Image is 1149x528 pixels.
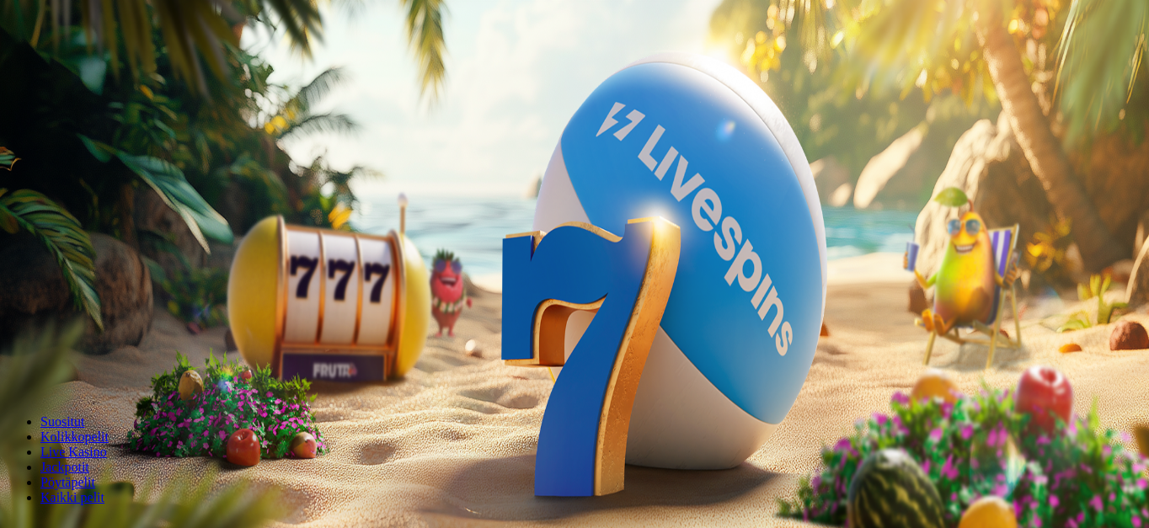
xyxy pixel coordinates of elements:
[40,445,107,459] a: Live Kasino
[40,490,104,504] span: Kaikki pelit
[40,429,109,444] a: Kolikkopelit
[7,386,1142,505] nav: Lobby
[40,414,84,429] a: Suositut
[40,475,95,489] a: Pöytäpelit
[40,460,89,474] a: Jackpotit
